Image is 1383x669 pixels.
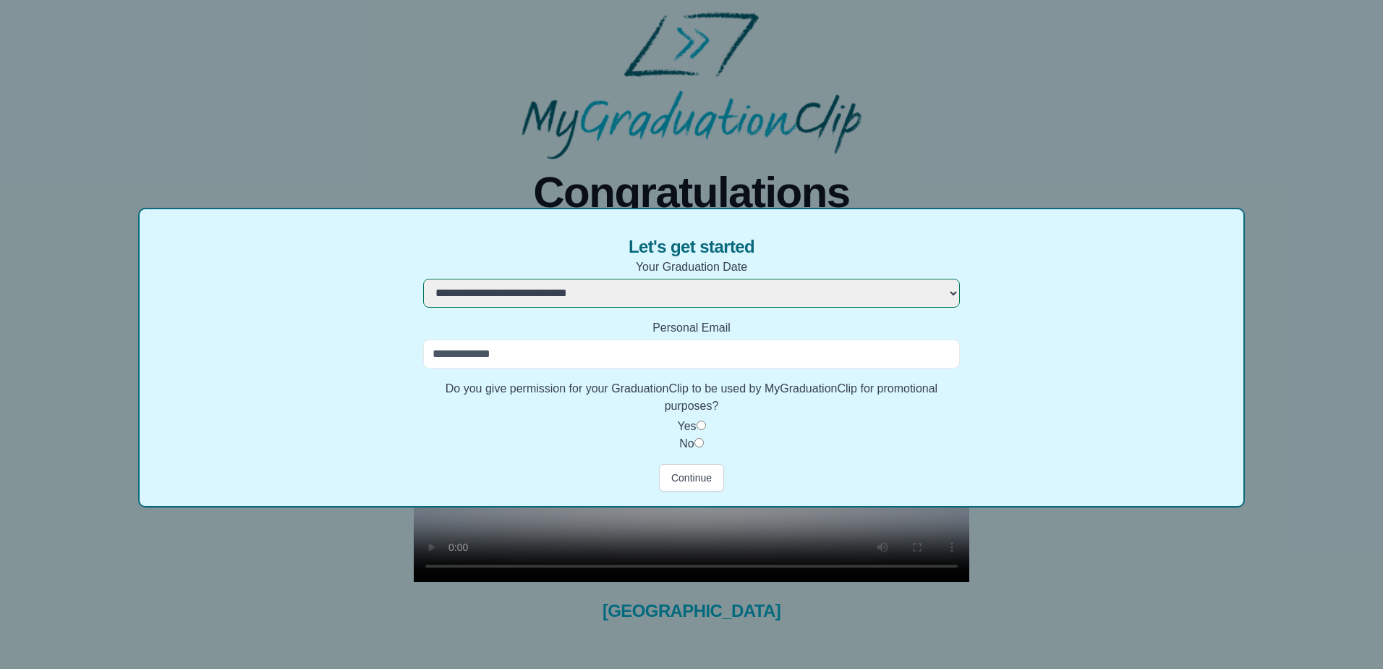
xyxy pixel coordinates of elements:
label: No [679,437,694,450]
span: Let's get started [629,235,754,258]
button: Continue [659,464,724,492]
label: Personal Email [423,319,961,337]
label: Yes [677,420,696,432]
label: Do you give permission for your GraduationClip to be used by MyGraduationClip for promotional pur... [423,380,961,415]
label: Your Graduation Date [423,258,961,276]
